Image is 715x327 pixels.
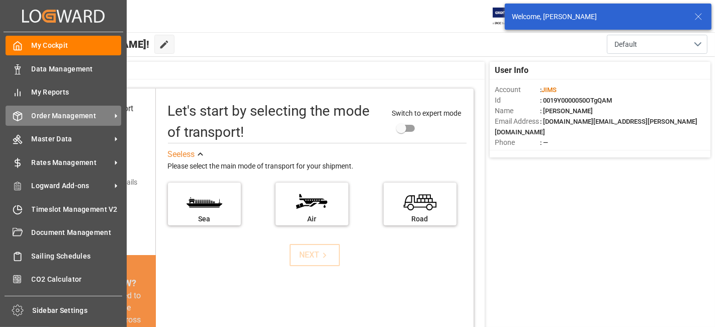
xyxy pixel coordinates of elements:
span: Account Type [495,148,540,158]
span: Account [495,85,540,95]
a: Timeslot Management V2 [6,199,121,219]
span: : Shipper [540,149,565,157]
span: JIMS [542,86,557,94]
span: Phone [495,137,540,148]
div: Road [389,214,452,224]
img: Exertis%20JAM%20-%20Email%20Logo.jpg_1722504956.jpg [493,8,527,25]
span: Default [614,39,637,50]
span: Sailing Schedules [32,251,122,262]
span: Order Management [32,111,111,121]
div: See less [168,148,195,160]
div: Sea [173,214,236,224]
span: My Cockpit [32,40,122,51]
div: Let's start by selecting the mode of transport! [168,101,382,143]
span: Timeslot Management V2 [32,204,122,215]
span: Id [495,95,540,106]
span: CO2 Calculator [32,274,122,285]
span: User Info [495,64,528,76]
div: Welcome, [PERSON_NAME] [512,12,685,22]
span: Master Data [32,134,111,144]
div: Add shipping details [74,177,137,188]
span: Email Address [495,116,540,127]
span: Data Management [32,64,122,74]
button: open menu [607,35,707,54]
span: Name [495,106,540,116]
span: Hello [PERSON_NAME]! [41,35,149,54]
span: : — [540,139,548,146]
a: Data Management [6,59,121,78]
span: Rates Management [32,157,111,168]
a: Document Management [6,223,121,242]
a: Sailing Schedules [6,246,121,266]
span: Document Management [32,227,122,238]
a: My Cockpit [6,36,121,55]
span: : 0019Y0000050OTgQAM [540,97,612,104]
span: Switch to expert mode [392,109,461,117]
span: : [540,86,557,94]
div: NEXT [299,249,330,261]
div: Please select the main mode of transport for your shipment. [168,160,467,173]
span: : [DOMAIN_NAME][EMAIL_ADDRESS][PERSON_NAME][DOMAIN_NAME] [495,118,697,136]
div: Air [281,214,343,224]
a: CO2 Calculator [6,270,121,289]
span: Sidebar Settings [33,305,123,316]
button: NEXT [290,244,340,266]
span: Logward Add-ons [32,181,111,191]
a: My Reports [6,83,121,102]
span: My Reports [32,87,122,98]
a: Tracking Shipment [6,293,121,312]
span: : [PERSON_NAME] [540,107,593,115]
